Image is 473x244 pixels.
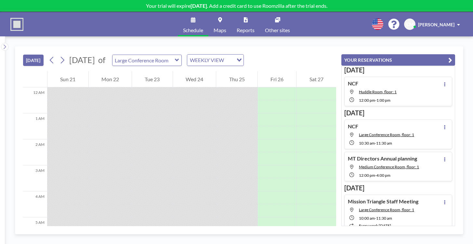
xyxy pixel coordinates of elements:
div: 5 AM [23,217,47,243]
span: WEEKLY VIEW [189,56,225,64]
div: Tue 23 [132,71,173,87]
h4: Mission Triangle Staff Meeting [348,198,418,205]
a: Reports [231,12,260,36]
input: Search for option [226,56,233,64]
span: Other sites [265,28,290,33]
span: 12:00 PM [359,173,375,178]
div: Mon 22 [89,71,132,87]
div: 12 AM [23,87,47,113]
b: [DATE] [191,3,207,9]
span: - [375,141,376,146]
button: [DATE] [23,55,44,66]
h4: NCF [348,80,358,87]
span: - [375,173,376,178]
div: Wed 24 [173,71,216,87]
a: Schedule [178,12,208,36]
span: [PERSON_NAME] [418,22,454,27]
span: - [375,216,376,221]
span: every week [DATE] [359,223,391,228]
h4: MT Directors Annual planning [348,155,417,162]
span: Large Conference Room, floor: 1 [359,207,414,212]
div: 3 AM [23,165,47,191]
h4: NCF [348,123,358,130]
span: 4:00 PM [376,173,390,178]
input: Large Conference Room [112,55,175,66]
a: Other sites [260,12,295,36]
div: 2 AM [23,139,47,165]
span: Medium Conference Room, floor: 1 [359,164,419,169]
div: Search for option [187,55,243,66]
span: Large Conference Room, floor: 1 [359,132,414,137]
h3: [DATE] [344,109,452,117]
button: YOUR RESERVATIONS [341,54,455,66]
img: organization-logo [10,18,23,31]
span: 11:30 AM [376,141,392,146]
div: Fri 26 [258,71,296,87]
div: Thu 25 [216,71,257,87]
span: 10:30 AM [359,141,375,146]
div: 4 AM [23,191,47,217]
span: Huddle Room, floor: 1 [359,89,397,94]
span: [DATE] [69,55,95,65]
div: Sun 21 [47,71,88,87]
span: 11:30 AM [376,216,392,221]
h3: [DATE] [344,66,452,74]
span: of [98,55,105,65]
span: CM [406,21,414,27]
span: 10:00 AM [359,216,375,221]
span: Schedule [183,28,203,33]
div: Sat 27 [296,71,336,87]
div: 1 AM [23,113,47,139]
span: 12:00 PM [359,98,375,103]
h3: [DATE] [344,184,452,192]
span: 1:00 PM [376,98,390,103]
span: Maps [214,28,226,33]
a: Maps [208,12,231,36]
span: Reports [237,28,255,33]
span: - [375,98,376,103]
